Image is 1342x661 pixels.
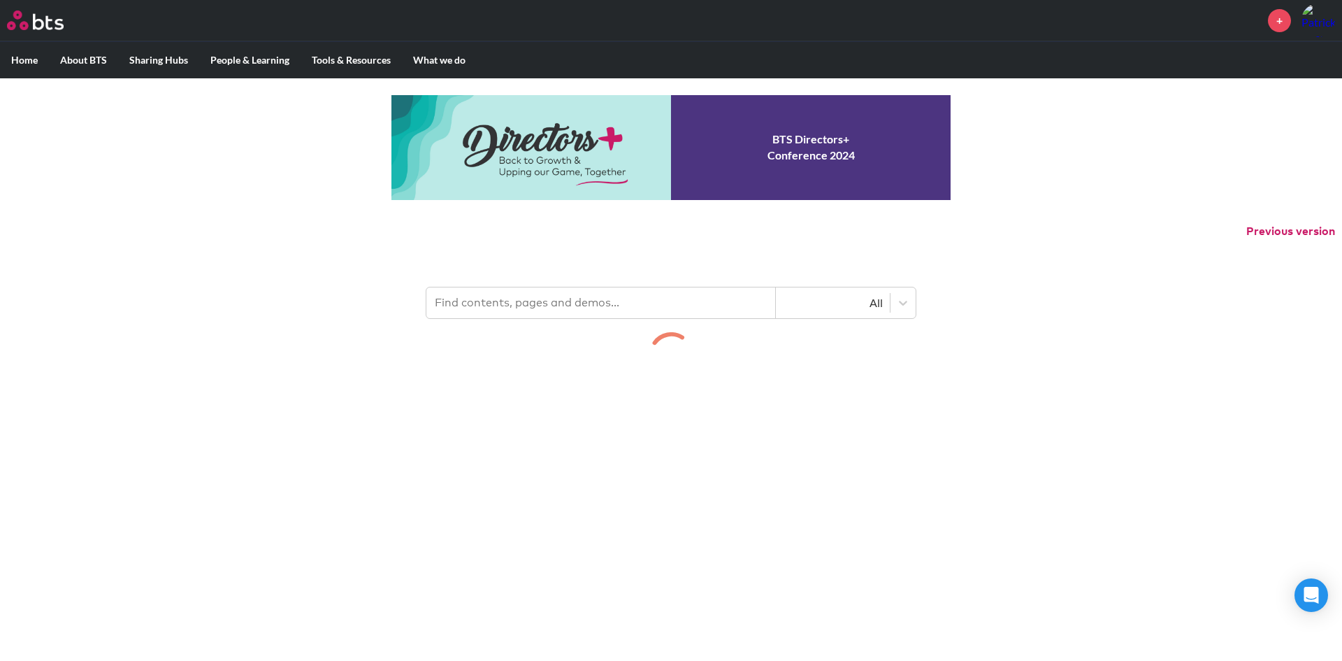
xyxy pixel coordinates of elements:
label: Tools & Resources [301,42,402,78]
label: Sharing Hubs [118,42,199,78]
label: What we do [402,42,477,78]
img: BTS Logo [7,10,64,30]
div: All [783,295,883,311]
button: Previous version [1246,224,1335,239]
label: About BTS [49,42,118,78]
a: Conference 2024 [391,95,951,200]
img: Patrick Roeroe [1301,3,1335,37]
a: + [1268,9,1291,32]
a: Go home [7,10,89,30]
label: People & Learning [199,42,301,78]
input: Find contents, pages and demos... [426,287,776,318]
div: Open Intercom Messenger [1294,578,1328,612]
a: Profile [1301,3,1335,37]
